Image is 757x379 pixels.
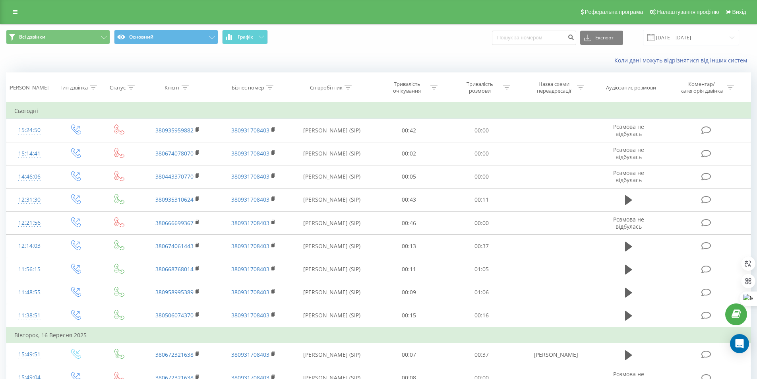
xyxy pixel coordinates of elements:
button: Основний [114,30,218,44]
div: 14:46:06 [14,169,45,185]
div: 15:24:50 [14,122,45,138]
td: 00:02 [373,142,445,165]
div: Коментар/категорія дзвінка [678,81,725,94]
a: 380674078070 [155,150,194,157]
div: 12:14:03 [14,238,45,254]
span: Розмова не відбулась [613,146,644,161]
span: Налаштування профілю [657,9,719,15]
td: 00:00 [445,119,518,142]
td: [PERSON_NAME] (SIP) [291,165,373,188]
td: 00:00 [445,212,518,235]
td: 00:37 [445,235,518,258]
a: 380666699367 [155,219,194,227]
div: Назва схеми переадресації [532,81,575,94]
td: Сьогодні [6,103,751,119]
a: 380931708403 [231,265,269,273]
button: Експорт [580,31,623,45]
td: 00:42 [373,119,445,142]
td: 00:15 [373,304,445,327]
a: 380931708403 [231,150,269,157]
a: 380931708403 [231,126,269,134]
div: 12:21:56 [14,215,45,231]
span: Реферальна програма [585,9,643,15]
td: 00:00 [445,142,518,165]
a: 380931708403 [231,219,269,227]
td: 00:09 [373,281,445,304]
span: Розмова не відбулась [613,216,644,230]
div: Open Intercom Messenger [730,334,749,353]
a: 380935959882 [155,126,194,134]
td: 00:46 [373,212,445,235]
td: [PERSON_NAME] (SIP) [291,188,373,211]
div: Клієнт [165,84,180,91]
div: Тривалість очікування [386,81,428,94]
td: 00:11 [445,188,518,211]
a: 380672321638 [155,351,194,358]
td: 01:06 [445,281,518,304]
button: Всі дзвінки [6,30,110,44]
td: [PERSON_NAME] (SIP) [291,142,373,165]
div: Бізнес номер [232,84,264,91]
span: Вихід [732,9,746,15]
a: 380443370770 [155,173,194,180]
div: Тривалість розмови [459,81,501,94]
div: Аудіозапис розмови [606,84,656,91]
a: 380931708403 [231,351,269,358]
td: 00:43 [373,188,445,211]
td: [PERSON_NAME] (SIP) [291,304,373,327]
div: 11:38:51 [14,308,45,323]
td: 00:00 [445,165,518,188]
div: 15:49:51 [14,347,45,362]
a: 380931708403 [231,173,269,180]
div: Статус [110,84,126,91]
span: Розмова не відбулась [613,123,644,138]
span: Всі дзвінки [19,34,45,40]
span: Розмова не відбулась [613,169,644,184]
td: [PERSON_NAME] [518,343,593,366]
td: [PERSON_NAME] (SIP) [291,235,373,258]
span: Графік [238,34,253,40]
a: 380506074370 [155,311,194,319]
td: [PERSON_NAME] (SIP) [291,119,373,142]
td: Вівторок, 16 Вересня 2025 [6,327,751,343]
a: 380958995389 [155,288,194,296]
a: 380935310624 [155,196,194,203]
a: 380931708403 [231,242,269,250]
a: Коли дані можуть відрізнятися вiд інших систем [614,56,751,64]
td: 00:13 [373,235,445,258]
a: 380931708403 [231,288,269,296]
td: [PERSON_NAME] (SIP) [291,258,373,281]
td: 00:16 [445,304,518,327]
td: [PERSON_NAME] (SIP) [291,212,373,235]
td: 01:05 [445,258,518,281]
div: 12:31:30 [14,192,45,208]
button: Графік [222,30,268,44]
div: [PERSON_NAME] [8,84,48,91]
td: 00:05 [373,165,445,188]
td: 00:07 [373,343,445,366]
a: 380931708403 [231,311,269,319]
a: 380674061443 [155,242,194,250]
div: 11:48:55 [14,285,45,300]
div: Тип дзвінка [60,84,88,91]
a: 380931708403 [231,196,269,203]
input: Пошук за номером [492,31,576,45]
td: 00:11 [373,258,445,281]
div: 11:56:15 [14,262,45,277]
div: Співробітник [310,84,343,91]
div: 15:14:41 [14,146,45,161]
a: 380668768014 [155,265,194,273]
td: [PERSON_NAME] (SIP) [291,281,373,304]
td: 00:37 [445,343,518,366]
td: [PERSON_NAME] (SIP) [291,343,373,366]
